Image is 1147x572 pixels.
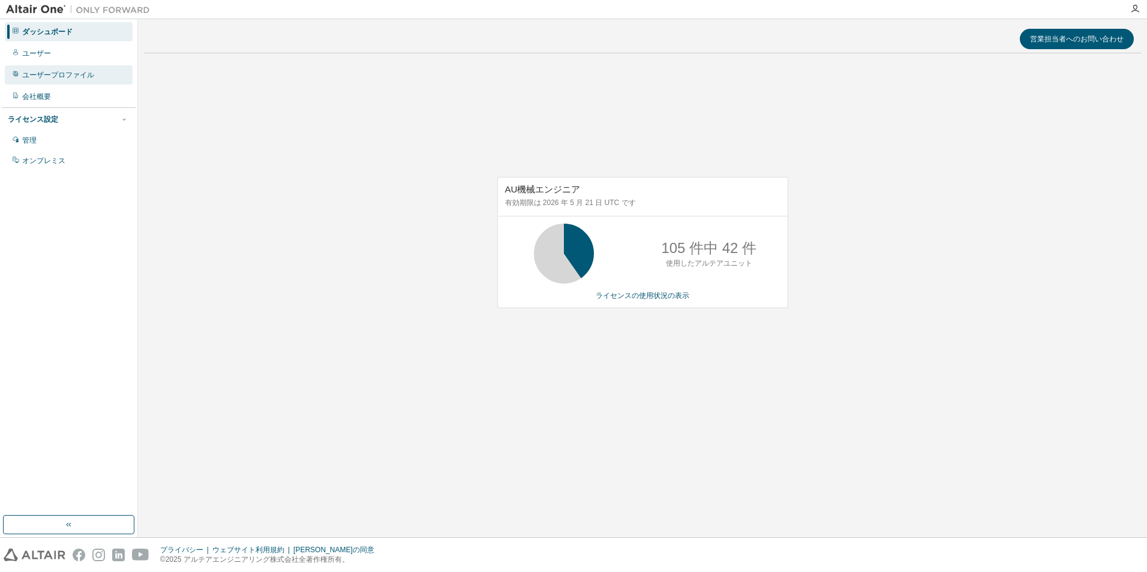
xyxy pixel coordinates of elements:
div: ライセンス設定 [8,115,58,124]
button: 営業担当者へのお問い合わせ [1020,29,1134,49]
div: ユーザー [22,49,51,58]
div: ウェブサイト利用規約 [212,545,293,555]
font: 2025 アルテアエンジニアリング株式会社全著作権所有。 [166,555,349,564]
div: オンプレミス [22,156,65,165]
img: youtube.svg [132,549,149,561]
div: プライバシー [160,545,212,555]
p: 使用したアルテアユニット [666,258,752,269]
div: 会社概要 [22,92,51,101]
img: altair_logo.svg [4,549,65,561]
div: ダッシュボード [22,27,73,37]
div: 管理 [22,136,37,145]
a: ライセンスの使用状況の表示 [596,291,689,300]
div: [PERSON_NAME]の同意 [293,545,382,555]
span: AU機械エンジニア [505,184,581,194]
p: 105 件中 42 件 [661,238,756,258]
img: facebook.svg [73,549,85,561]
p: © [160,555,382,565]
img: instagram.svg [92,549,105,561]
p: 有効期限は 2026 年 5 月 21 日 UTC です [505,198,777,208]
div: ユーザープロファイル [22,70,94,80]
img: linkedin.svg [112,549,125,561]
img: アルタイルワン [6,4,156,16]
